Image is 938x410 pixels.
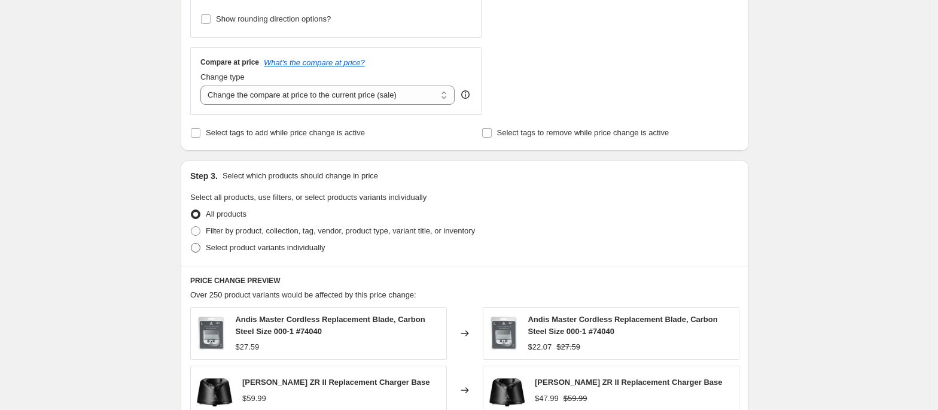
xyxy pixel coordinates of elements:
span: Change type [200,72,245,81]
strike: $27.59 [556,341,580,353]
div: help [459,89,471,101]
span: Andis Master Cordless Replacement Blade, Carbon Steel Size 000-1 #74040 [235,315,425,336]
span: [PERSON_NAME] ZR II Replacement Charger Base [535,378,723,387]
span: Filter by product, collection, tag, vendor, product type, variant title, or inventory [206,226,475,235]
span: [PERSON_NAME] ZR II Replacement Charger Base [242,378,430,387]
h2: Step 3. [190,170,218,182]
img: 74040-carbon-steel-replacement-blade-mlc-package-front_80x.png [197,315,226,351]
span: Andis Master Cordless Replacement Blade, Carbon Steel Size 000-1 #74040 [528,315,717,336]
span: Show rounding direction options? [216,14,331,23]
span: Select tags to remove while price change is active [497,128,669,137]
img: 74040-carbon-steel-replacement-blade-mlc-package-front_80x.png [489,315,518,351]
span: Select all products, use filters, or select products variants individually [190,193,427,202]
span: Select product variants individually [206,243,325,252]
div: $27.59 [235,341,259,353]
span: All products [206,209,246,218]
button: What's the compare at price? [264,58,365,67]
span: Select tags to add while price change is active [206,128,365,137]
div: $59.99 [242,393,266,405]
h6: PRICE CHANGE PREVIEW [190,276,739,286]
div: $22.07 [528,341,552,353]
div: $47.99 [535,393,559,405]
img: DBLCbase2_80x.jpg [197,372,233,408]
p: Select which products should change in price [223,170,378,182]
img: DBLCbase2_80x.jpg [489,372,525,408]
h3: Compare at price [200,57,259,67]
span: Over 250 product variants would be affected by this price change: [190,290,416,299]
strike: $59.99 [564,393,587,405]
